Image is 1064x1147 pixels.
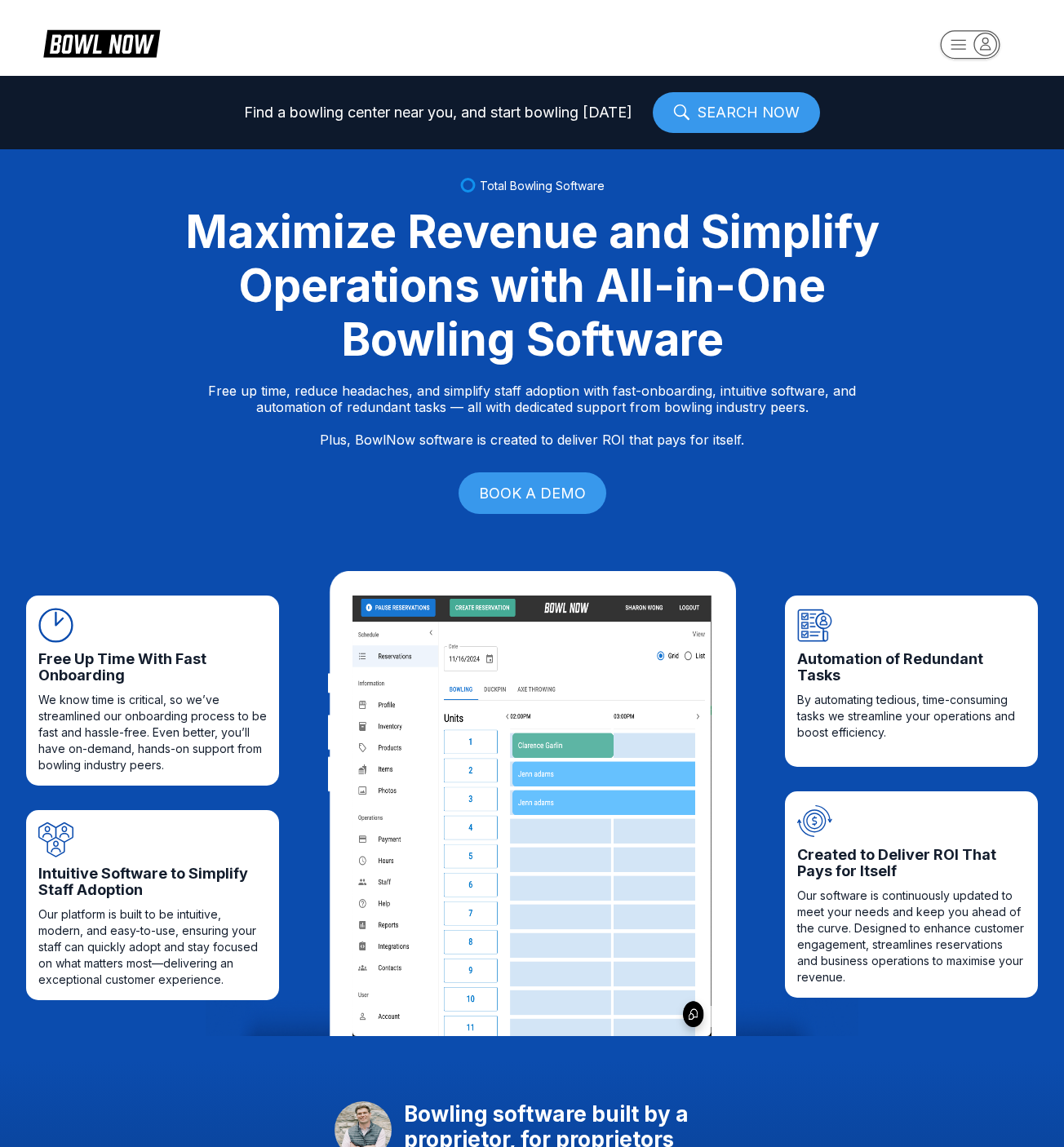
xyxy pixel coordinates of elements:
p: Free up time, reduce headaches, and simplify staff adoption with fast-onboarding, intuitive softw... [208,383,856,448]
span: Free Up Time With Fast Onboarding [38,651,267,684]
span: Our platform is built to be intuitive, modern, and easy-to-use, ensuring your staff can quickly a... [38,906,267,988]
img: gif_ipad_frame.png [328,571,736,1036]
a: BOOK A DEMO [459,472,606,514]
span: Created to Deliver ROI That Pays for Itself [797,847,1026,879]
span: Our software is continuously updated to meet your needs and keep you ahead of the curve. Designed... [797,888,1026,985]
span: We know time is critical, so we’ve streamlined our onboarding process to be fast and hassle-free.... [38,692,267,773]
span: By automating tedious, time-consuming tasks we streamline your operations and boost efficiency. [797,692,1026,741]
span: Total Bowling Software [480,179,605,193]
a: SEARCH NOW [653,92,820,133]
div: Maximize Revenue and Simplify Operations with All-in-One Bowling Software [165,205,899,366]
span: Automation of Redundant Tasks [797,651,1026,684]
span: Find a bowling center near you, and start bowling [DATE] [244,104,632,121]
img: cimg.png [352,596,712,1036]
span: Intuitive Software to Simplify Staff Adoption [38,866,267,898]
